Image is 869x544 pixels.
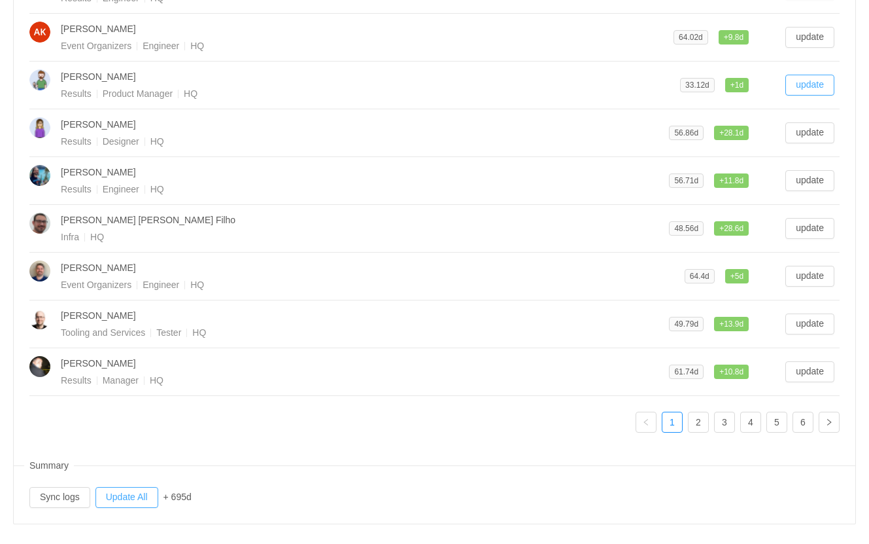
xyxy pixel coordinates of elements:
span: 49.79d [674,319,698,329]
img: 24 [29,117,50,138]
span: Results [61,136,103,147]
span: Event Organizers [61,280,143,290]
span: Results [61,375,103,386]
span: HQ [184,88,197,99]
span: Engineer [103,184,150,194]
span: [PERSON_NAME] [61,263,136,273]
button: update [785,361,834,382]
a: 1 [662,412,682,432]
span: Infra [61,232,90,242]
button: update [785,170,834,191]
span: Product Manager [103,88,184,99]
a: 5 [767,412,787,432]
button: update [785,266,834,287]
span: + [724,33,728,42]
li: 5 [766,412,787,433]
span: + [719,367,724,376]
img: 24 [29,165,50,186]
span: Event Organizers [61,41,143,51]
span: [PERSON_NAME] [61,24,136,34]
img: 24 [29,213,50,234]
span: Results [61,88,103,99]
span: + [730,81,735,90]
li: 3 [714,412,735,433]
li: 6 [792,412,813,433]
span: 56.86d [674,128,698,137]
span: 56.71d [674,176,698,185]
button: update [785,27,834,48]
img: 3cac80ee37e145293f3a886338a7fe77 [29,22,50,43]
span: + [719,224,724,233]
li: Next Page [819,412,840,433]
div: + 695d [163,490,192,504]
span: Summary [24,454,74,478]
i: icon: left [642,418,650,426]
span: HQ [192,327,206,338]
span: HQ [190,41,204,51]
span: Engineer [143,280,190,290]
span: [PERSON_NAME] [61,310,136,321]
span: 28.1d [714,126,749,140]
button: update [785,75,834,96]
span: HQ [150,375,163,386]
button: update [785,314,834,335]
span: + [719,128,724,137]
span: 5d [725,269,749,283]
span: HQ [90,232,104,242]
span: 9.8d [719,30,749,45]
span: + [719,319,724,329]
span: 64.4d [690,272,709,281]
span: + [730,272,735,281]
img: 24 [29,69,50,90]
span: [PERSON_NAME] [61,167,136,177]
img: 24 [29,261,50,281]
a: 3 [715,412,734,432]
span: [PERSON_NAME] [61,71,136,82]
span: 64.02d [679,33,703,42]
a: 2 [689,412,708,432]
span: Tester [156,327,192,338]
span: 10.8d [714,365,749,379]
span: Manager [103,375,150,386]
span: Results [61,184,103,194]
span: 28.6d [714,221,749,236]
span: Tooling and Services [61,327,156,338]
img: 24 [29,308,50,329]
button: update [785,122,834,143]
i: icon: right [825,418,833,426]
span: [PERSON_NAME] [61,119,136,130]
li: 4 [740,412,761,433]
span: 13.9d [714,317,749,331]
button: Sync logs [29,487,90,508]
li: 2 [688,412,709,433]
span: + [719,176,724,185]
span: Engineer [143,41,190,51]
span: 33.12d [685,81,709,90]
li: Previous Page [636,412,656,433]
span: 1d [725,78,749,92]
span: [PERSON_NAME] [PERSON_NAME] Filho [61,215,235,225]
span: 61.74d [674,367,698,376]
button: Update All [95,487,158,508]
button: update [785,218,834,239]
span: HQ [150,136,164,147]
img: 24 [29,356,50,377]
span: Designer [103,136,150,147]
span: [PERSON_NAME] [61,358,136,369]
a: 4 [741,412,760,432]
a: 6 [793,412,813,432]
li: 1 [662,412,683,433]
span: HQ [150,184,164,194]
span: HQ [190,280,204,290]
span: 11.8d [714,173,749,188]
span: 48.56d [674,224,698,233]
